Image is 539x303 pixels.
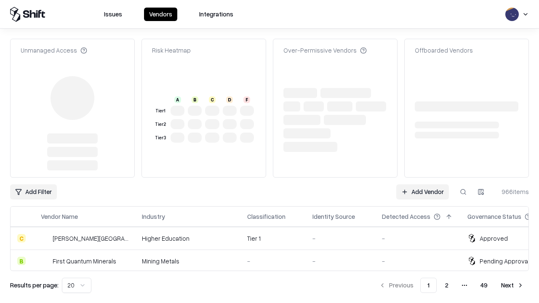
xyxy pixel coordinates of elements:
[154,107,167,114] div: Tier 1
[312,257,368,266] div: -
[438,278,455,293] button: 2
[420,278,437,293] button: 1
[53,234,128,243] div: [PERSON_NAME][GEOGRAPHIC_DATA]
[382,212,430,221] div: Detected Access
[480,257,529,266] div: Pending Approval
[243,96,250,103] div: F
[382,257,454,266] div: -
[247,234,299,243] div: Tier 1
[474,278,494,293] button: 49
[41,234,49,242] img: Reichman University
[374,278,529,293] nav: pagination
[192,96,198,103] div: B
[495,187,529,196] div: 966 items
[480,234,508,243] div: Approved
[17,257,26,265] div: B
[142,234,234,243] div: Higher Education
[396,184,449,199] a: Add Vendor
[226,96,233,103] div: D
[21,46,87,55] div: Unmanaged Access
[142,257,234,266] div: Mining Metals
[283,46,367,55] div: Over-Permissive Vendors
[496,278,529,293] button: Next
[312,234,368,243] div: -
[154,121,167,128] div: Tier 2
[152,46,191,55] div: Risk Heatmap
[467,212,521,221] div: Governance Status
[144,8,177,21] button: Vendors
[415,46,473,55] div: Offboarded Vendors
[53,257,116,266] div: First Quantum Minerals
[154,134,167,141] div: Tier 3
[194,8,238,21] button: Integrations
[99,8,127,21] button: Issues
[209,96,216,103] div: C
[312,212,355,221] div: Identity Source
[382,234,454,243] div: -
[247,212,286,221] div: Classification
[247,257,299,266] div: -
[41,212,78,221] div: Vendor Name
[142,212,165,221] div: Industry
[10,184,57,199] button: Add Filter
[17,234,26,242] div: C
[10,281,59,290] p: Results per page:
[41,257,49,265] img: First Quantum Minerals
[174,96,181,103] div: A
